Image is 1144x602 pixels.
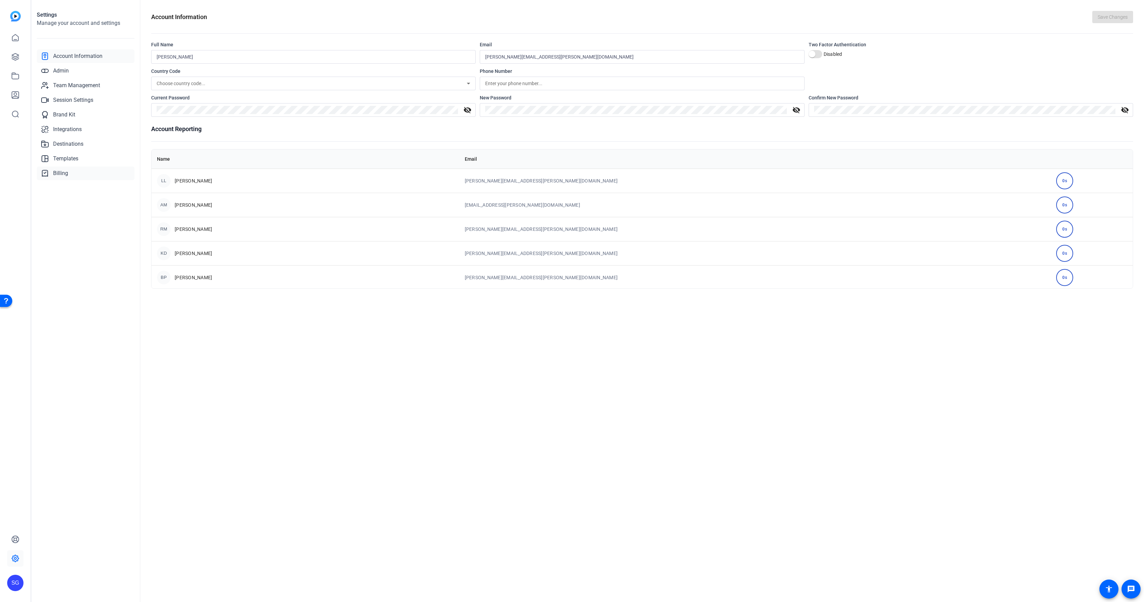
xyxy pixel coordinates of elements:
[157,81,205,86] span: Choose country code...
[37,108,134,122] a: Brand Kit
[480,68,804,75] div: Phone Number
[37,64,134,78] a: Admin
[53,81,100,90] span: Team Management
[37,167,134,180] a: Billing
[37,49,134,63] a: Account Information
[1127,585,1135,593] mat-icon: message
[10,11,21,21] img: blue-gradient.svg
[53,52,102,60] span: Account Information
[157,198,171,212] div: AM
[175,226,212,233] span: [PERSON_NAME]
[151,12,207,22] h1: Account Information
[459,106,476,114] mat-icon: visibility_off
[175,202,212,208] span: [PERSON_NAME]
[459,193,1051,217] td: [EMAIL_ADDRESS][PERSON_NAME][DOMAIN_NAME]
[157,53,470,61] input: Enter your name...
[485,53,799,61] input: Enter your email...
[151,124,1133,134] h1: Account Reporting
[37,152,134,165] a: Templates
[809,94,1133,101] div: Confirm New Password
[37,11,134,19] h1: Settings
[175,177,212,184] span: [PERSON_NAME]
[459,265,1051,289] td: [PERSON_NAME][EMAIL_ADDRESS][PERSON_NAME][DOMAIN_NAME]
[809,41,1133,48] div: Two Factor Authentication
[480,41,804,48] div: Email
[788,106,805,114] mat-icon: visibility_off
[37,19,134,27] h2: Manage your account and settings
[459,149,1051,169] th: Email
[1105,585,1113,593] mat-icon: accessibility
[459,241,1051,265] td: [PERSON_NAME][EMAIL_ADDRESS][PERSON_NAME][DOMAIN_NAME]
[37,137,134,151] a: Destinations
[53,111,75,119] span: Brand Kit
[1056,269,1073,286] div: 0s
[151,94,476,101] div: Current Password
[459,169,1051,193] td: [PERSON_NAME][EMAIL_ADDRESS][PERSON_NAME][DOMAIN_NAME]
[151,68,476,75] div: Country Code
[53,96,93,104] span: Session Settings
[53,155,78,163] span: Templates
[175,250,212,257] span: [PERSON_NAME]
[1056,196,1073,213] div: 0s
[7,575,23,591] div: SG
[480,94,804,101] div: New Password
[157,174,171,188] div: LL
[1117,106,1133,114] mat-icon: visibility_off
[53,169,68,177] span: Billing
[53,67,69,75] span: Admin
[485,79,799,88] input: Enter your phone number...
[53,125,82,133] span: Integrations
[1056,221,1073,238] div: 0s
[37,79,134,92] a: Team Management
[152,149,459,169] th: Name
[37,93,134,107] a: Session Settings
[157,271,171,284] div: BP
[1056,172,1073,189] div: 0s
[175,274,212,281] span: [PERSON_NAME]
[1056,245,1073,262] div: 0s
[157,222,171,236] div: RM
[151,41,476,48] div: Full Name
[822,51,842,58] label: Disabled
[157,247,171,260] div: KD
[37,123,134,136] a: Integrations
[53,140,83,148] span: Destinations
[459,217,1051,241] td: [PERSON_NAME][EMAIL_ADDRESS][PERSON_NAME][DOMAIN_NAME]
